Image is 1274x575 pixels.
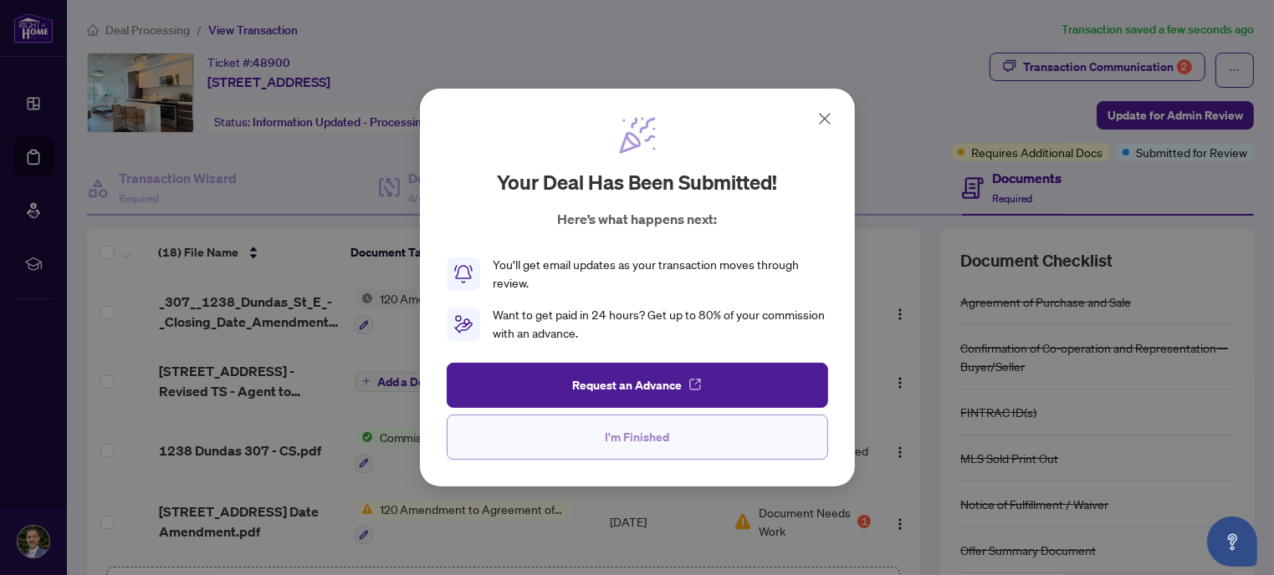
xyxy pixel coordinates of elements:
span: I'm Finished [605,424,669,450]
button: Open asap [1207,516,1257,567]
h2: Your deal has been submitted! [497,169,777,196]
button: I'm Finished [447,415,828,460]
div: You’ll get email updates as your transaction moves through review. [494,256,828,293]
span: Request an Advance [572,372,682,399]
button: Request an Advance [447,363,828,408]
p: Here’s what happens next: [557,209,717,229]
div: Want to get paid in 24 hours? Get up to 80% of your commission with an advance. [494,306,828,343]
